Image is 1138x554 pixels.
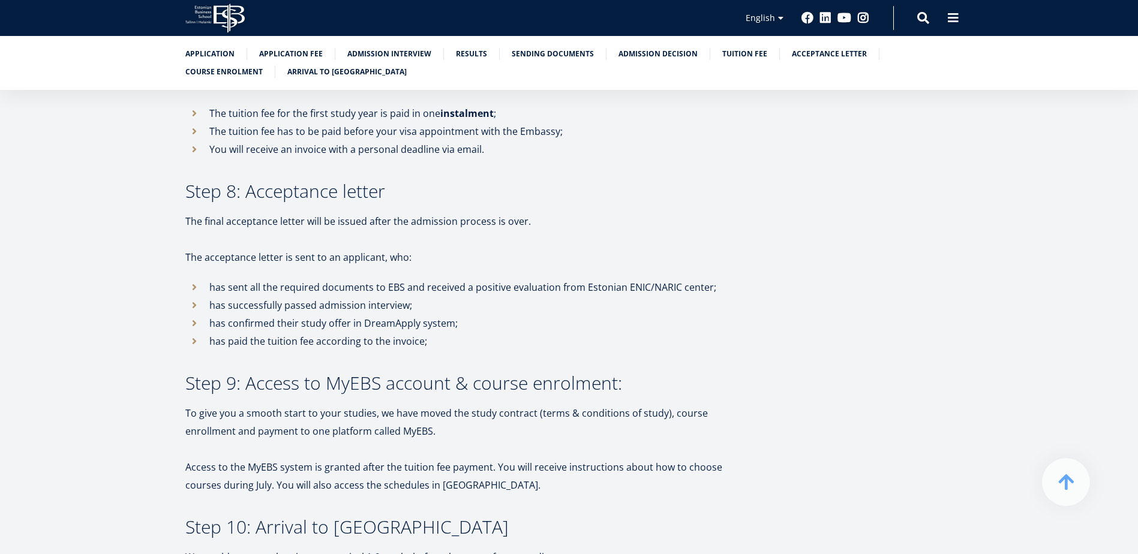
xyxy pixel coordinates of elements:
[185,296,755,314] li: has successfully passed admission interview;
[185,212,755,230] p: The final acceptance letter will be issued after the admission process is over.
[792,48,867,60] a: Acceptance letter
[440,107,494,120] strong: instalment
[857,12,869,24] a: Instagram
[185,182,755,200] h3: Step 8: Acceptance letter
[259,48,323,60] a: Application fee
[185,140,755,158] li: You will receive an invoice with a personal deadline via email.
[512,48,594,60] a: Sending documents
[185,122,755,140] li: The tuition fee has to be paid before your visa appointment with the Embassy;
[185,66,263,78] a: Course enrolment
[347,48,431,60] a: Admission interview
[185,248,755,266] p: The acceptance letter is sent to an applicant, who:
[185,332,755,350] li: has paid the tuition fee according to the invoice;
[618,48,698,60] a: Admission decision
[722,48,767,60] a: Tuition fee
[185,104,755,122] li: The tuition fee for the first study year is paid in one ;
[185,458,755,494] p: Access to the MyEBS system is granted after the tuition fee payment. You will receive instruction...
[185,48,235,60] a: Application
[837,12,851,24] a: Youtube
[185,314,755,332] li: has confirmed their study offer in DreamApply system;
[185,518,755,536] h3: Step 10: Arrival to [GEOGRAPHIC_DATA]
[801,12,813,24] a: Facebook
[185,404,755,440] p: To give you a smooth start to your studies, we have moved the study contract (terms & conditions ...
[819,12,831,24] a: Linkedin
[185,374,755,392] h3: Step 9: Access to MyEBS account & course enrolment:
[287,66,407,78] a: Arrival to [GEOGRAPHIC_DATA]
[456,48,487,60] a: Results
[185,278,755,296] li: has sent all the required documents to EBS and received a positive evaluation from Estonian ENIC/...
